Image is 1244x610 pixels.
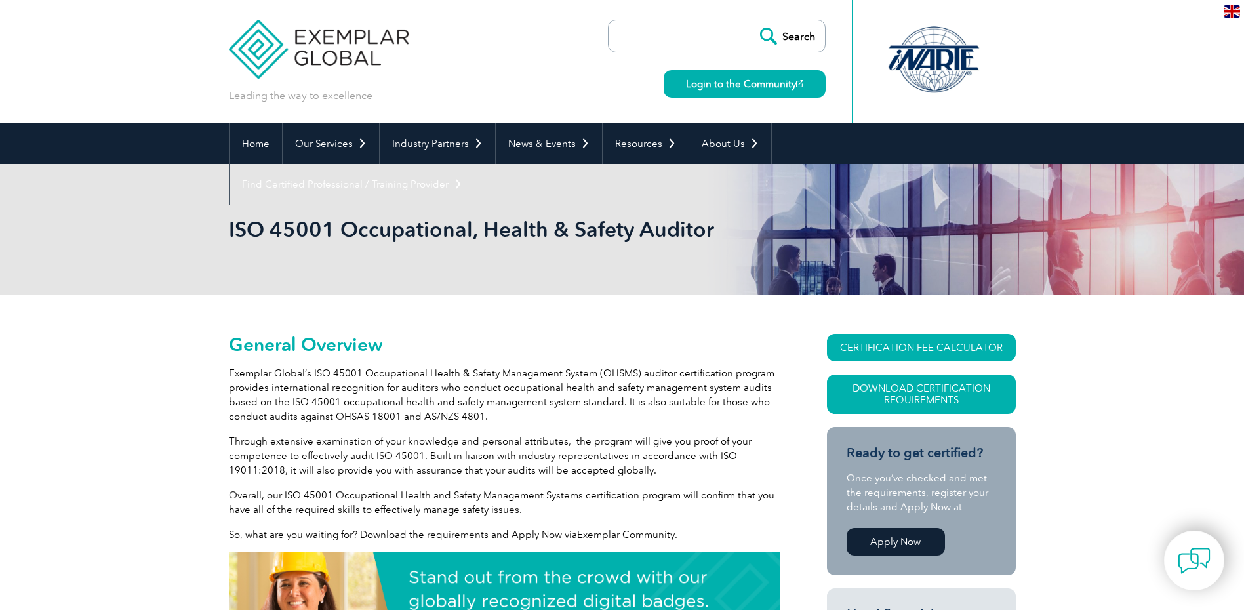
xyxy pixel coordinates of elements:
a: Exemplar Community [577,529,675,540]
input: Search [753,20,825,52]
p: Leading the way to excellence [229,89,372,103]
a: Find Certified Professional / Training Provider [230,164,475,205]
h2: General Overview [229,334,780,355]
a: Home [230,123,282,164]
a: Our Services [283,123,379,164]
p: So, what are you waiting for? Download the requirements and Apply Now via . [229,527,780,542]
a: News & Events [496,123,602,164]
h1: ISO 45001 Occupational, Health & Safety Auditor [229,216,732,242]
a: Industry Partners [380,123,495,164]
p: Exemplar Global’s ISO 45001 Occupational Health & Safety Management System (OHSMS) auditor certif... [229,366,780,424]
a: Resources [603,123,689,164]
p: Through extensive examination of your knowledge and personal attributes, the program will give yo... [229,434,780,478]
a: Login to the Community [664,70,826,98]
a: Apply Now [847,528,945,556]
p: Once you’ve checked and met the requirements, register your details and Apply Now at [847,471,996,514]
a: Download Certification Requirements [827,375,1016,414]
img: en [1224,5,1240,18]
p: Overall, our ISO 45001 Occupational Health and Safety Management Systems certification program wi... [229,488,780,517]
h3: Ready to get certified? [847,445,996,461]
img: contact-chat.png [1178,544,1211,577]
img: open_square.png [796,80,803,87]
a: About Us [689,123,771,164]
a: CERTIFICATION FEE CALCULATOR [827,334,1016,361]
